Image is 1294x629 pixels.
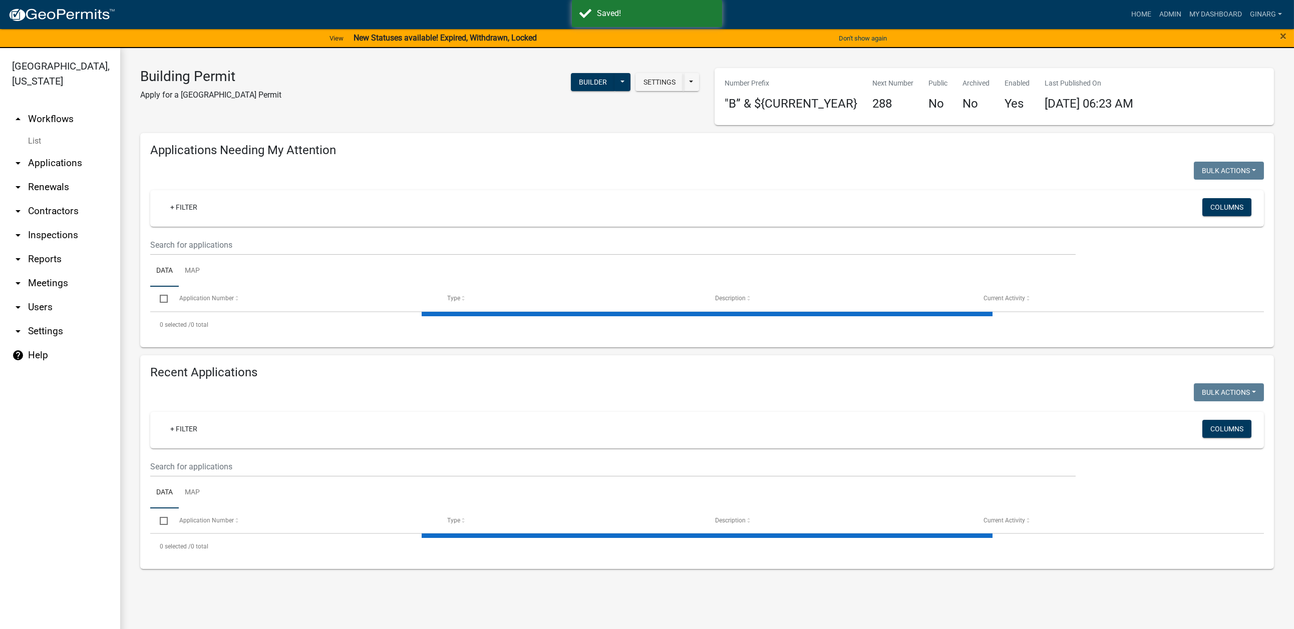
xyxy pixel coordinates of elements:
[12,253,24,265] i: arrow_drop_down
[12,181,24,193] i: arrow_drop_down
[12,157,24,169] i: arrow_drop_down
[160,321,191,328] span: 0 selected /
[12,205,24,217] i: arrow_drop_down
[179,295,234,302] span: Application Number
[1202,198,1251,216] button: Columns
[597,8,715,20] div: Saved!
[447,295,460,302] span: Type
[928,78,947,89] p: Public
[140,68,281,85] h3: Building Permit
[1045,78,1133,89] p: Last Published On
[160,543,191,550] span: 0 selected /
[715,295,746,302] span: Description
[725,97,857,111] h4: "B” & ${CURRENT_YEAR}
[150,287,169,311] datatable-header-cell: Select
[872,97,913,111] h4: 288
[571,73,615,91] button: Builder
[438,508,706,532] datatable-header-cell: Type
[984,517,1025,524] span: Current Activity
[12,113,24,125] i: arrow_drop_up
[169,508,437,532] datatable-header-cell: Application Number
[162,420,205,438] a: + Filter
[12,349,24,361] i: help
[1246,5,1286,24] a: ginarg
[962,78,990,89] p: Archived
[179,477,206,509] a: Map
[150,255,179,287] a: Data
[150,312,1264,337] div: 0 total
[1194,162,1264,180] button: Bulk Actions
[447,517,460,524] span: Type
[140,89,281,101] p: Apply for a [GEOGRAPHIC_DATA] Permit
[1155,5,1185,24] a: Admin
[1280,29,1286,43] span: ×
[150,235,1076,255] input: Search for applications
[1127,5,1155,24] a: Home
[1005,97,1030,111] h4: Yes
[1045,97,1133,111] span: [DATE] 06:23 AM
[150,143,1264,158] h4: Applications Needing My Attention
[179,255,206,287] a: Map
[725,78,857,89] p: Number Prefix
[12,277,24,289] i: arrow_drop_down
[438,287,706,311] datatable-header-cell: Type
[12,301,24,313] i: arrow_drop_down
[962,97,990,111] h4: No
[162,198,205,216] a: + Filter
[928,97,947,111] h4: No
[1005,78,1030,89] p: Enabled
[150,456,1076,477] input: Search for applications
[1202,420,1251,438] button: Columns
[150,365,1264,380] h4: Recent Applications
[974,287,1242,311] datatable-header-cell: Current Activity
[12,229,24,241] i: arrow_drop_down
[169,287,437,311] datatable-header-cell: Application Number
[715,517,746,524] span: Description
[354,33,537,43] strong: New Statuses available! Expired, Withdrawn, Locked
[706,287,974,311] datatable-header-cell: Description
[12,325,24,337] i: arrow_drop_down
[150,477,179,509] a: Data
[1194,383,1264,401] button: Bulk Actions
[984,295,1025,302] span: Current Activity
[326,30,348,47] a: View
[1280,30,1286,42] button: Close
[706,508,974,532] datatable-header-cell: Description
[635,73,684,91] button: Settings
[150,534,1264,559] div: 0 total
[1185,5,1246,24] a: My Dashboard
[179,517,234,524] span: Application Number
[150,508,169,532] datatable-header-cell: Select
[872,78,913,89] p: Next Number
[974,508,1242,532] datatable-header-cell: Current Activity
[835,30,891,47] button: Don't show again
